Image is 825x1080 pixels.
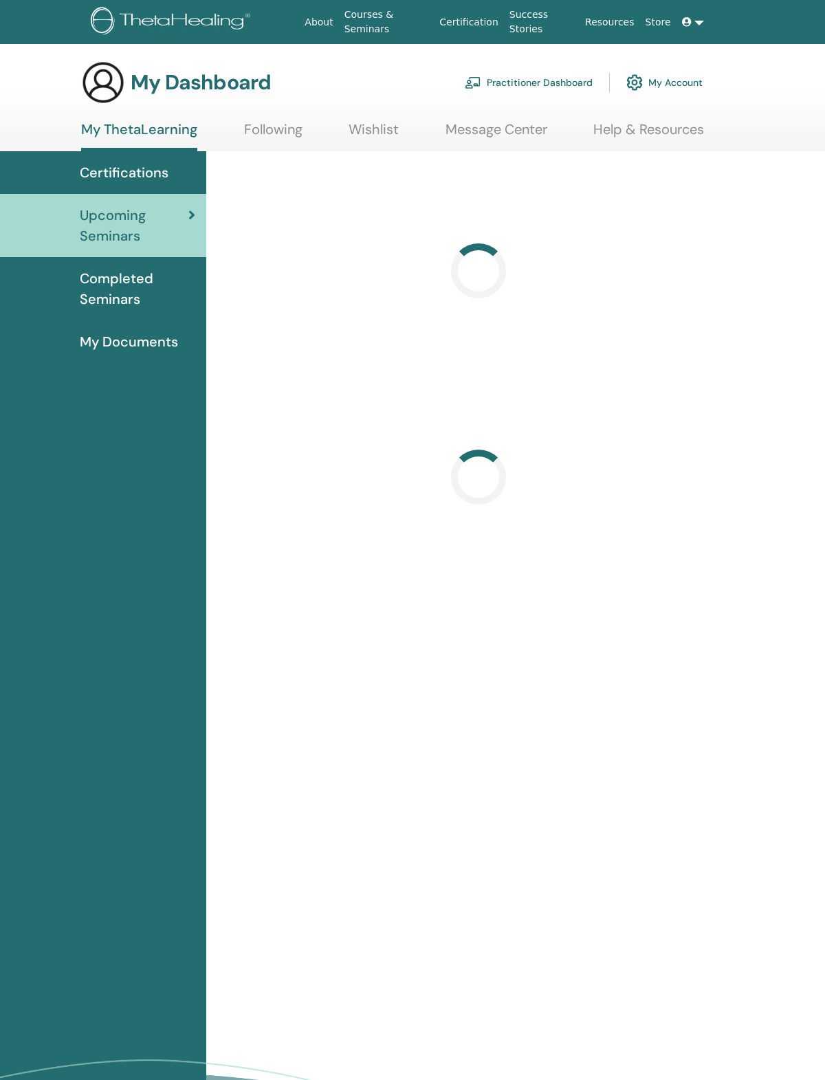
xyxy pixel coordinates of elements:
a: Certification [434,10,503,35]
span: Completed Seminars [80,268,195,309]
span: Certifications [80,162,168,183]
a: Message Center [445,121,547,148]
img: cog.svg [626,71,643,94]
img: logo.png [91,7,255,38]
a: Resources [580,10,640,35]
a: My ThetaLearning [81,121,197,151]
span: My Documents [80,331,178,352]
a: Following [244,121,302,148]
img: generic-user-icon.jpg [81,60,125,104]
img: chalkboard-teacher.svg [465,76,481,89]
a: Wishlist [349,121,399,148]
a: Help & Resources [593,121,704,148]
a: My Account [626,67,703,98]
span: Upcoming Seminars [80,205,188,246]
a: Store [640,10,676,35]
a: About [299,10,338,35]
a: Success Stories [504,2,580,42]
h3: My Dashboard [131,70,271,95]
a: Courses & Seminars [339,2,434,42]
a: Practitioner Dashboard [465,67,593,98]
